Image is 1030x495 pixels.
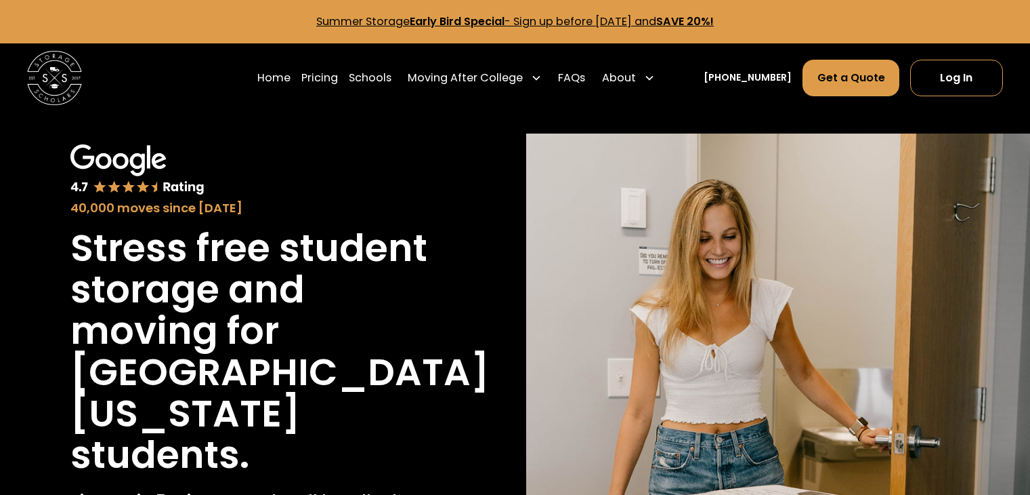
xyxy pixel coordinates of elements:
a: Pricing [301,59,338,97]
img: Storage Scholars main logo [27,51,82,106]
img: Google 4.7 star rating [70,144,204,196]
div: About [602,70,636,86]
div: 40,000 moves since [DATE] [70,199,433,217]
a: Summer StorageEarly Bird Special- Sign up before [DATE] andSAVE 20%! [316,14,714,29]
div: About [597,59,660,97]
a: [PHONE_NUMBER] [704,71,792,85]
a: Log In [910,60,1003,96]
h1: Stress free student storage and moving for [70,228,433,352]
div: Moving After College [402,59,547,97]
strong: SAVE 20%! [656,14,714,29]
h1: [GEOGRAPHIC_DATA][US_STATE] [70,352,489,435]
a: Home [257,59,291,97]
a: home [27,51,82,106]
strong: Early Bird Special [410,14,505,29]
div: Moving After College [408,70,523,86]
a: FAQs [558,59,585,97]
a: Get a Quote [802,60,899,96]
h1: students. [70,435,249,476]
a: Schools [349,59,391,97]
